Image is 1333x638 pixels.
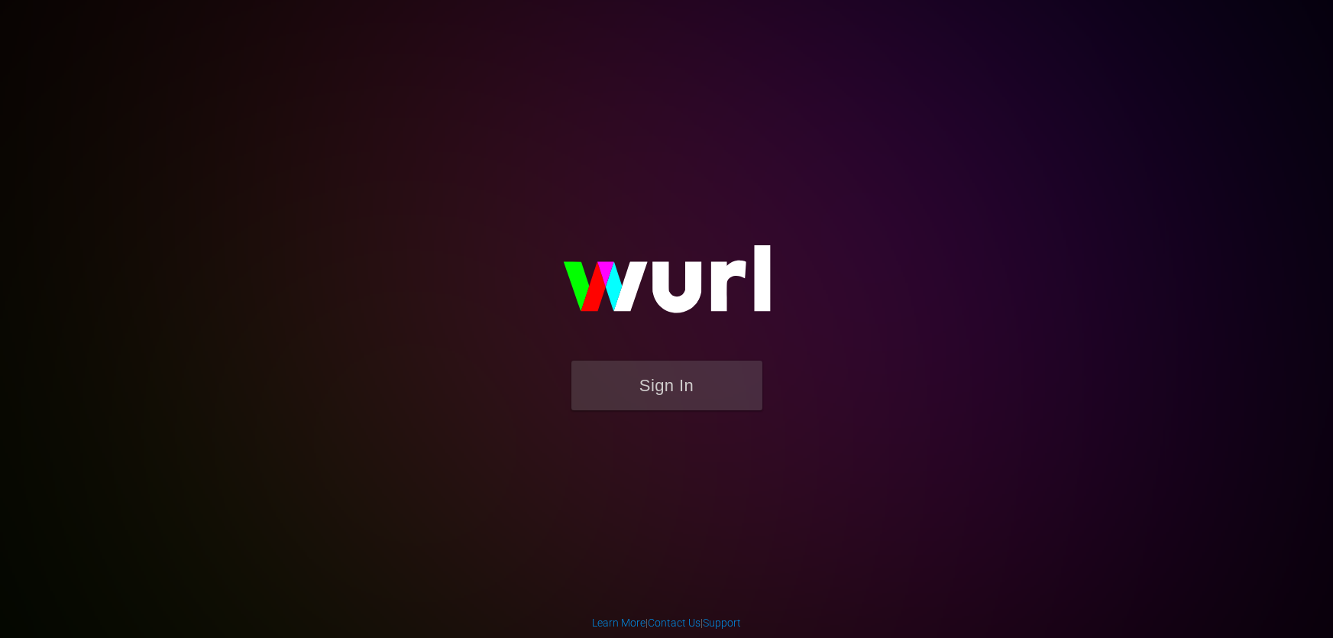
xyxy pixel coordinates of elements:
div: | | [592,615,741,630]
a: Support [703,617,741,629]
img: wurl-logo-on-black-223613ac3d8ba8fe6dc639794a292ebdb59501304c7dfd60c99c58986ef67473.svg [514,212,820,361]
button: Sign In [571,361,762,410]
a: Learn More [592,617,645,629]
a: Contact Us [648,617,700,629]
